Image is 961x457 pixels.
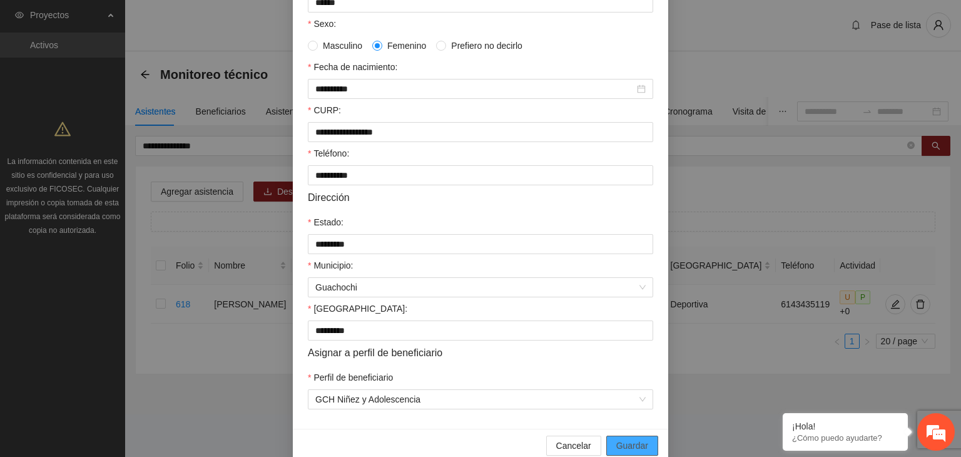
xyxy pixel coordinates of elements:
input: Colonia: [308,321,653,341]
textarea: Escriba su mensaje y pulse “Intro” [6,316,238,359]
div: ¡Hola! [792,421,898,431]
input: Estado: [308,234,653,254]
label: Colonia: [308,302,407,316]
label: CURP: [308,103,341,117]
button: Guardar [606,436,658,456]
span: Cancelar [556,439,591,453]
label: Sexo: [308,17,336,31]
label: Municipio: [308,259,353,272]
div: Minimizar ventana de chat en vivo [205,6,235,36]
input: Fecha de nacimiento: [315,82,634,96]
span: Femenino [382,39,431,53]
label: Perfil de beneficiario [308,371,393,384]
span: GCH Niñez y Adolescencia [315,390,646,409]
label: Estado: [308,215,343,229]
div: Chatee con nosotros ahora [65,64,210,80]
button: Cancelar [546,436,601,456]
span: Estamos en línea. [73,154,173,280]
span: Guachochi [315,278,646,297]
span: Prefiero no decirlo [446,39,527,53]
input: Teléfono: [308,165,653,185]
span: Dirección [308,190,350,205]
p: ¿Cómo puedo ayudarte? [792,433,898,443]
span: Guardar [616,439,648,453]
label: Teléfono: [308,146,349,160]
label: Fecha de nacimiento: [308,60,397,74]
span: Masculino [318,39,367,53]
input: CURP: [308,122,653,142]
span: Asignar a perfil de beneficiario [308,345,442,361]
